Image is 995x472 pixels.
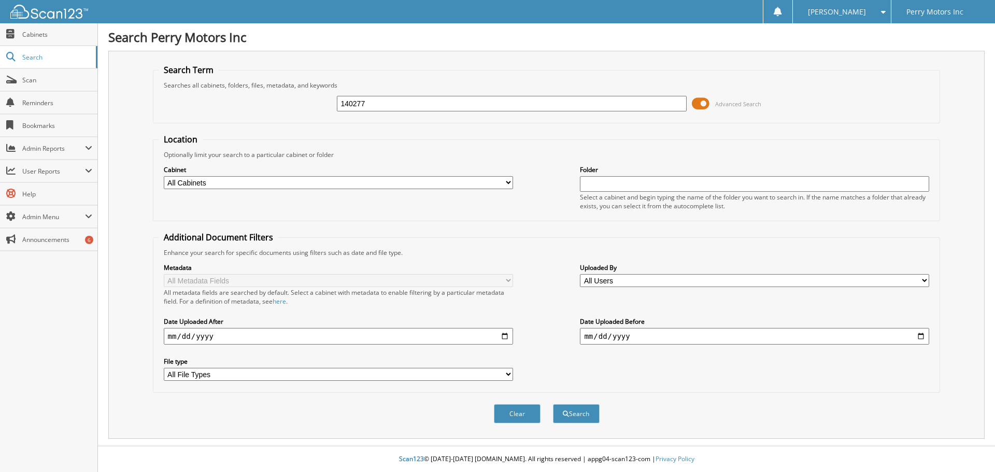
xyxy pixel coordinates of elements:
span: Admin Menu [22,212,85,221]
span: Search [22,53,91,62]
input: start [164,328,513,345]
button: Search [553,404,600,423]
span: Reminders [22,98,92,107]
img: scan123-logo-white.svg [10,5,88,19]
div: © [DATE]-[DATE] [DOMAIN_NAME]. All rights reserved | appg04-scan123-com | [98,447,995,472]
span: [PERSON_NAME] [808,9,866,15]
legend: Location [159,134,203,145]
label: Date Uploaded After [164,317,513,326]
span: Admin Reports [22,144,85,153]
div: Optionally limit your search to a particular cabinet or folder [159,150,935,159]
span: Advanced Search [715,100,761,108]
span: Help [22,190,92,198]
button: Clear [494,404,541,423]
label: Date Uploaded Before [580,317,929,326]
input: end [580,328,929,345]
div: Searches all cabinets, folders, files, metadata, and keywords [159,81,935,90]
span: Announcements [22,235,92,244]
span: Scan123 [399,454,424,463]
span: User Reports [22,167,85,176]
div: Select a cabinet and begin typing the name of the folder you want to search in. If the name match... [580,193,929,210]
h1: Search Perry Motors Inc [108,28,985,46]
iframe: Chat Widget [943,422,995,472]
label: Metadata [164,263,513,272]
a: here [273,297,286,306]
label: Cabinet [164,165,513,174]
span: Bookmarks [22,121,92,130]
span: Cabinets [22,30,92,39]
div: All metadata fields are searched by default. Select a cabinet with metadata to enable filtering b... [164,288,513,306]
span: Perry Motors Inc [906,9,963,15]
span: Scan [22,76,92,84]
a: Privacy Policy [656,454,694,463]
legend: Additional Document Filters [159,232,278,243]
legend: Search Term [159,64,219,76]
div: 6 [85,236,93,244]
div: Enhance your search for specific documents using filters such as date and file type. [159,248,935,257]
label: Folder [580,165,929,174]
label: Uploaded By [580,263,929,272]
label: File type [164,357,513,366]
